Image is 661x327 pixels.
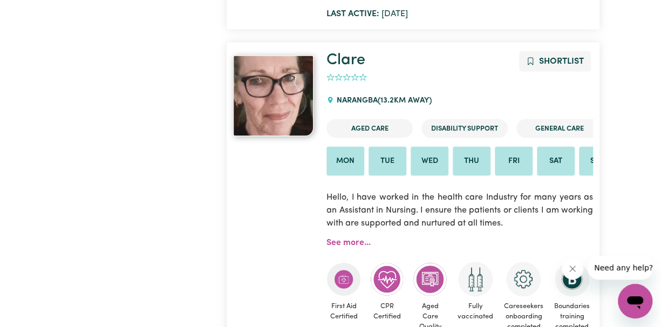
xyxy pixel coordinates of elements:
[411,146,448,175] li: Available on Wed
[516,119,603,138] li: General Care
[370,296,404,325] span: CPR Certified
[326,10,408,18] span: [DATE]
[370,262,404,296] img: Care and support worker has completed CPR Certification
[618,284,652,318] iframe: Button to launch messaging window
[233,55,314,136] a: Clare
[377,96,431,104] span: ( 13.2 km away)
[562,258,583,280] iframe: Close message
[458,262,493,296] img: Care and support worker has received 2 doses of COVID-19 vaccine
[326,86,438,115] div: NARANGBA
[326,184,593,236] p: Hello, I have worked in the health care Industry for many years as an Assistant in Nursing. I ens...
[555,262,589,296] img: CS Academy: Boundaries in care and support work course completed
[6,8,65,16] span: Need any help?
[233,55,314,136] img: View Clare's profile
[579,146,617,175] li: Available on Sun
[539,57,584,65] span: Shortlist
[326,71,367,84] div: add rating by typing an integer from 0 to 5 or pressing arrow keys
[456,296,494,325] span: Fully vaccinated
[326,238,371,247] a: See more...
[369,146,406,175] li: Available on Tue
[326,296,361,325] span: First Aid Certified
[495,146,533,175] li: Available on Fri
[588,256,652,280] iframe: Message from company
[506,262,541,296] img: CS Academy: Careseekers Onboarding course completed
[413,262,447,296] img: CS Academy: Aged Care Quality Standards & Code of Conduct course completed
[537,146,575,175] li: Available on Sat
[326,146,364,175] li: Available on Mon
[326,52,365,67] a: Clare
[421,119,508,138] li: Disability Support
[326,119,413,138] li: Aged Care
[326,262,361,296] img: Care and support worker has completed First Aid Certification
[453,146,490,175] li: Available on Thu
[519,51,591,71] button: Add to shortlist
[326,10,379,18] b: Last active:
